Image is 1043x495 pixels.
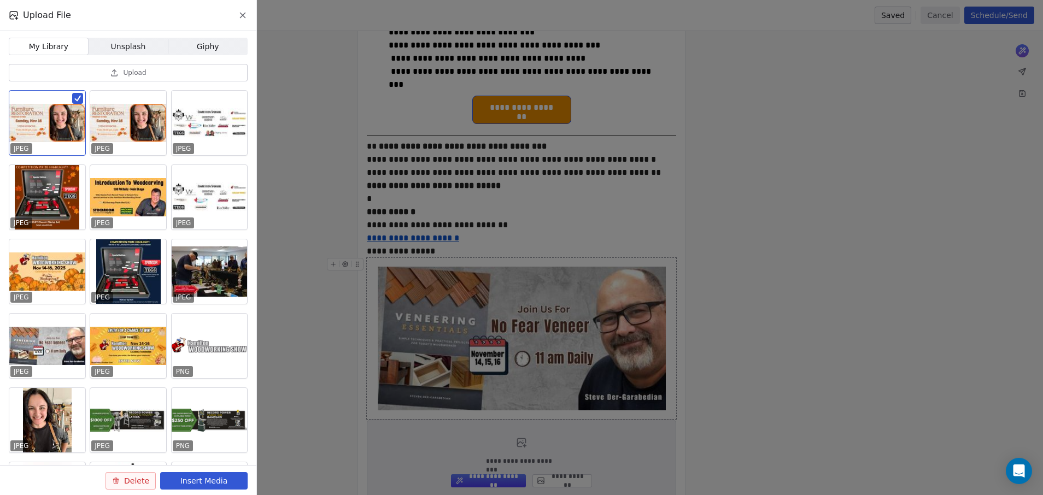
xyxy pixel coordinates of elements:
[176,293,191,302] p: JPEG
[95,367,110,376] p: JPEG
[14,144,29,153] p: JPEG
[95,144,110,153] p: JPEG
[14,441,29,450] p: JPEG
[160,472,248,490] button: Insert Media
[106,472,156,490] button: Delete
[176,144,191,153] p: JPEG
[95,293,110,302] p: JPEG
[176,367,190,376] p: PNG
[111,41,146,52] span: Unsplash
[95,441,110,450] p: JPEG
[176,441,190,450] p: PNG
[176,219,191,227] p: JPEG
[14,367,29,376] p: JPEG
[123,68,146,77] span: Upload
[1006,458,1032,484] div: Open Intercom Messenger
[14,293,29,302] p: JPEG
[14,219,29,227] p: JPEG
[23,9,71,22] span: Upload File
[197,41,219,52] span: Giphy
[95,219,110,227] p: JPEG
[9,64,248,81] button: Upload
